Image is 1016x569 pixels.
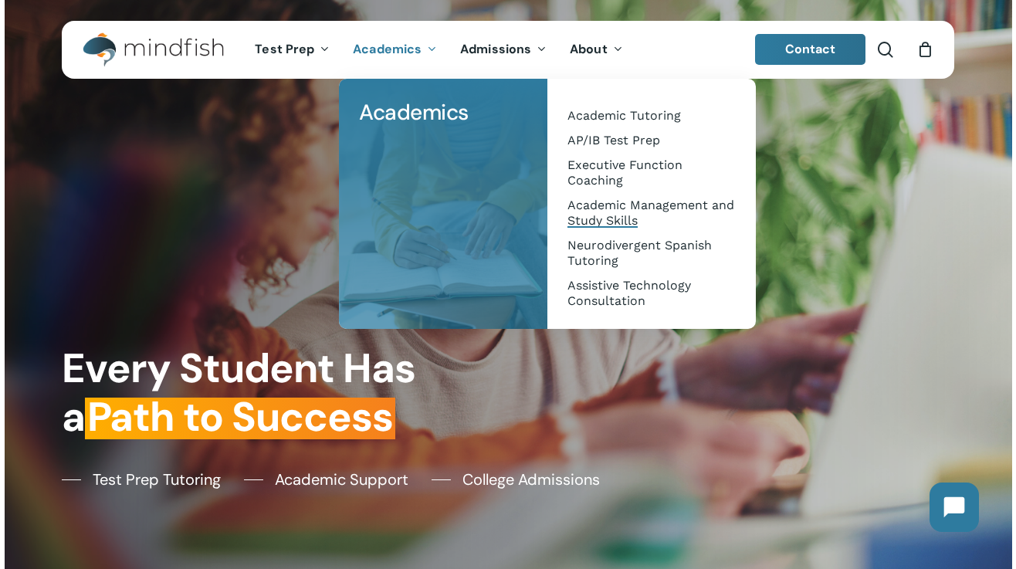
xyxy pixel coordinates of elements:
em: Path to Success [85,391,395,443]
h1: Every Student Has a [62,344,499,442]
span: About [570,41,608,57]
a: Test Prep [243,43,341,56]
iframe: Chatbot [914,467,994,547]
a: Academics [354,94,532,131]
span: Neurodivergent Spanish Tutoring [567,238,712,268]
header: Main Menu [62,21,954,79]
span: Contact [785,41,836,57]
span: Assistive Technology Consultation [567,278,691,308]
a: Academic Tutoring [563,103,740,128]
span: Executive Function Coaching [567,157,682,188]
a: Admissions [449,43,558,56]
span: AP/IB Test Prep [567,133,660,147]
a: Academic Support [244,468,408,491]
span: Test Prep [255,41,314,57]
a: Contact [755,34,866,65]
a: Assistive Technology Consultation [563,273,740,313]
span: Academic Support [275,468,408,491]
a: Test Prep Tutoring [62,468,221,491]
span: Academics [359,98,469,127]
span: Academic Tutoring [567,108,681,123]
span: Test Prep Tutoring [93,468,221,491]
nav: Main Menu [243,21,634,79]
a: About [558,43,635,56]
a: Neurodivergent Spanish Tutoring [563,233,740,273]
span: Academics [353,41,422,57]
span: College Admissions [462,468,600,491]
a: Executive Function Coaching [563,153,740,193]
span: Academic Management and Study Skills [567,198,734,228]
a: Cart [916,41,933,58]
a: Academics [341,43,449,56]
a: AP/IB Test Prep [563,128,740,153]
a: College Admissions [432,468,600,491]
span: Admissions [460,41,531,57]
a: Academic Management and Study Skills [563,193,740,233]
